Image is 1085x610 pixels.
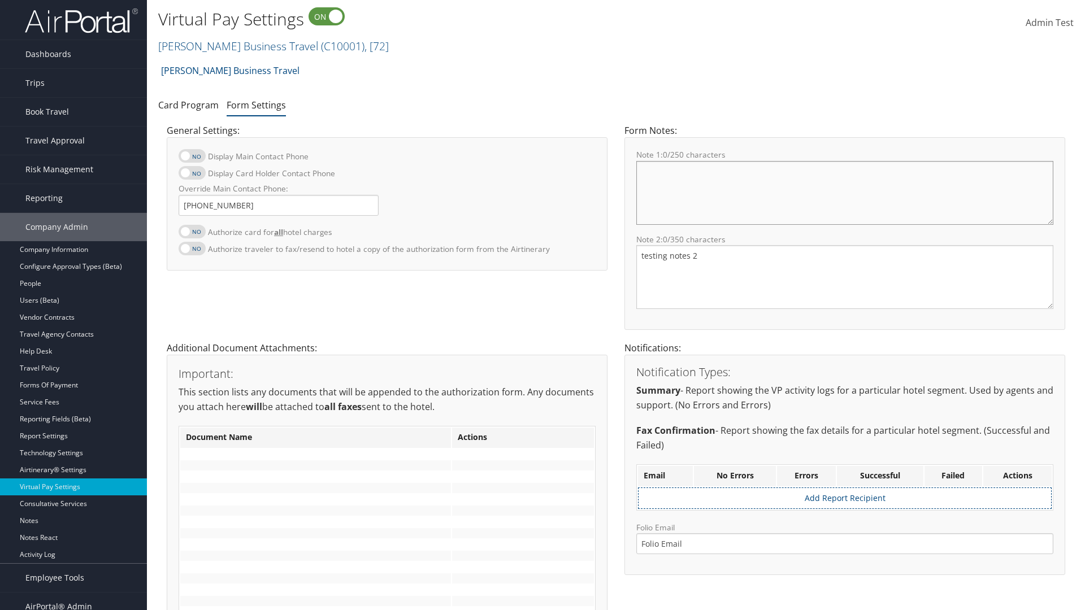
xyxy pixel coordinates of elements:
[179,183,379,194] label: Override Main Contact Phone:
[324,400,362,413] strong: all faxes
[25,155,93,184] span: Risk Management
[179,368,596,380] h3: Important:
[636,384,1053,412] p: - Report showing the VP activity logs for a particular hotel segment. Used by agents and support....
[246,400,262,413] strong: will
[636,522,1053,554] label: Folio Email
[25,40,71,68] span: Dashboards
[636,424,715,437] strong: Fax Confirmation
[805,493,886,503] a: Add Report Recipient
[208,221,332,242] label: Authorize card for hotel charges
[636,384,680,396] strong: Summary
[161,59,300,82] a: [PERSON_NAME] Business Travel
[636,245,1053,309] textarea: testing notes 2
[636,533,1053,554] input: Folio Email
[208,238,550,259] label: Authorize traveler to fax/resend to hotel a copy of the authorization form from the Airtinerary
[616,341,1074,586] div: Notifications:
[321,38,364,54] span: ( C10001 )
[638,466,693,486] th: Email
[227,99,286,111] a: Form Settings
[25,184,63,212] span: Reporting
[25,7,138,34] img: airportal-logo.png
[274,226,283,237] strong: all
[663,149,667,160] span: 0
[636,424,1053,452] p: - Report showing the fax details for a particular hotel segment. (Successful and Failed)
[452,428,594,448] th: Actions
[616,124,1074,341] div: Form Notes:
[636,367,1053,378] h3: Notification Types:
[636,161,1053,225] textarea: Testing Notes One
[158,99,219,111] a: Card Program
[925,466,982,486] th: Failed
[663,234,667,245] span: 0
[25,69,45,97] span: Trips
[25,564,84,592] span: Employee Tools
[1026,16,1074,29] span: Admin Test
[158,7,769,31] h1: Virtual Pay Settings
[25,127,85,155] span: Travel Approval
[25,213,88,241] span: Company Admin
[180,428,451,448] th: Document Name
[179,385,596,414] p: This section lists any documents that will be appended to the authorization form. Any documents y...
[777,466,836,486] th: Errors
[208,146,309,167] label: Display Main Contact Phone
[158,124,616,281] div: General Settings:
[983,466,1052,486] th: Actions
[636,149,1053,160] label: Note 1: /250 characters
[694,466,775,486] th: No Errors
[364,38,389,54] span: , [ 72 ]
[837,466,923,486] th: Successful
[1026,6,1074,41] a: Admin Test
[208,163,335,184] label: Display Card Holder Contact Phone
[25,98,69,126] span: Book Travel
[158,38,389,54] a: [PERSON_NAME] Business Travel
[636,234,1053,245] label: Note 2: /350 characters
